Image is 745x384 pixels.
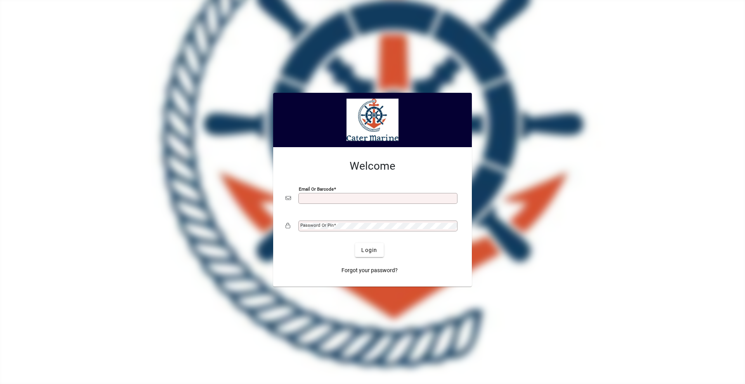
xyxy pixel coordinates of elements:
[361,246,377,254] span: Login
[300,222,334,228] mat-label: Password or Pin
[341,266,398,275] span: Forgot your password?
[355,243,383,257] button: Login
[299,186,334,192] mat-label: Email or Barcode
[338,263,401,277] a: Forgot your password?
[286,160,459,173] h2: Welcome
